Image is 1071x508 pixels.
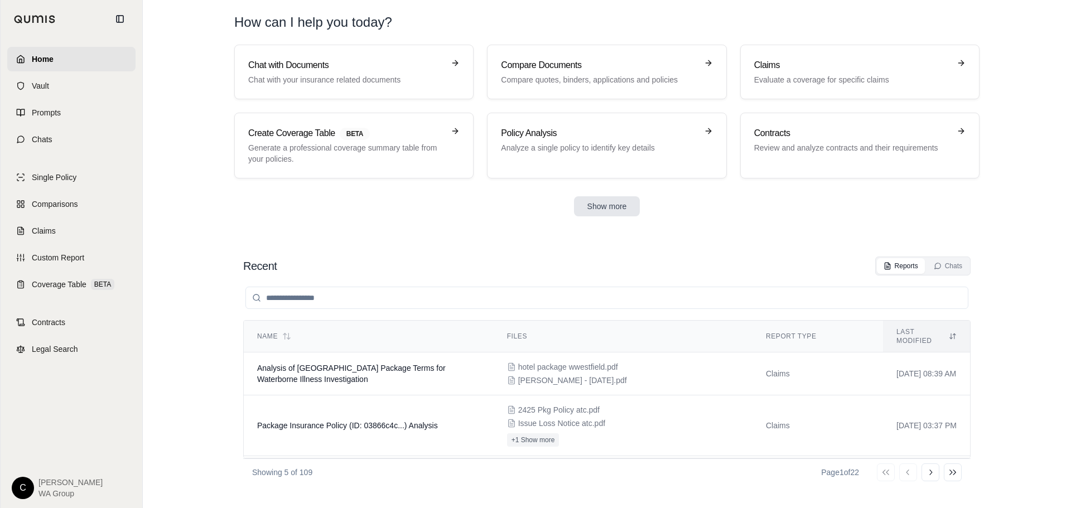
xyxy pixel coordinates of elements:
a: ClaimsEvaluate a coverage for specific claims [740,45,980,99]
a: Comparisons [7,192,136,216]
h1: How can I help you today? [234,13,392,31]
a: Single Policy [7,165,136,190]
h3: Compare Documents [501,59,697,72]
a: Claims [7,219,136,243]
h3: Contracts [754,127,950,140]
span: 2425 Pkg Policy atc.pdf [518,404,600,415]
span: [PERSON_NAME] [38,477,103,488]
div: Chats [934,262,962,270]
span: BETA [91,279,114,290]
span: Claims [32,225,56,236]
a: Chats [7,127,136,152]
th: Report Type [752,321,883,352]
td: Claims [752,352,883,395]
span: Custom Report [32,252,84,263]
a: Create Coverage TableBETAGenerate a professional coverage summary table from your policies. [234,113,474,178]
h3: Policy Analysis [501,127,697,140]
td: Claims [752,395,883,456]
span: Contracts [32,317,65,328]
p: Generate a professional coverage summary table from your policies. [248,142,444,165]
button: Reports [877,258,925,274]
p: Analyze a single policy to identify key details [501,142,697,153]
a: Vault [7,74,136,98]
div: C [12,477,34,499]
a: Home [7,47,136,71]
a: Compare DocumentsCompare quotes, binders, applications and policies [487,45,726,99]
p: Showing 5 of 109 [252,467,312,478]
span: Vault [32,80,49,91]
span: Chats [32,134,52,145]
h3: Claims [754,59,950,72]
span: Home [32,54,54,65]
span: hotel package wwestfield.pdf [518,361,618,372]
button: +1 Show more [507,433,559,447]
div: Page 1 of 22 [821,467,859,478]
a: Policy AnalysisAnalyze a single policy to identify key details [487,113,726,178]
td: [DATE] 03:37 PM [883,395,970,456]
p: Evaluate a coverage for specific claims [754,74,950,85]
h3: Chat with Documents [248,59,444,72]
th: Files [494,321,752,352]
a: Chat with DocumentsChat with your insurance related documents [234,45,474,99]
div: Last modified [896,327,957,345]
span: Prompts [32,107,61,118]
p: Compare quotes, binders, applications and policies [501,74,697,85]
span: Issue Loss Notice atc.pdf [518,418,605,429]
a: Coverage TableBETA [7,272,136,297]
h2: Recent [243,258,277,274]
a: Contracts [7,310,136,335]
span: Coverage Table [32,279,86,290]
p: Review and analyze contracts and their requirements [754,142,950,153]
a: ContractsReview and analyze contracts and their requirements [740,113,980,178]
span: BETA [340,128,370,140]
span: WA Group [38,488,103,499]
span: Analysis of Westfield Hotel Package Terms for Waterborne Illness Investigation [257,364,446,384]
span: Lemay - LOR - 10.6.2025.pdf [518,375,627,386]
span: Comparisons [32,199,78,210]
a: Legal Search [7,337,136,361]
button: Chats [927,258,969,274]
span: Single Policy [32,172,76,183]
span: Package Insurance Policy (ID: 03866c4c...) Analysis [257,421,438,430]
button: Collapse sidebar [111,10,129,28]
button: Show more [574,196,640,216]
p: Chat with your insurance related documents [248,74,444,85]
div: Name [257,332,480,341]
div: Reports [884,262,918,270]
span: Legal Search [32,343,78,355]
h3: Create Coverage Table [248,127,444,140]
a: Custom Report [7,245,136,270]
td: [DATE] 08:39 AM [883,352,970,395]
img: Qumis Logo [14,15,56,23]
a: Prompts [7,100,136,125]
